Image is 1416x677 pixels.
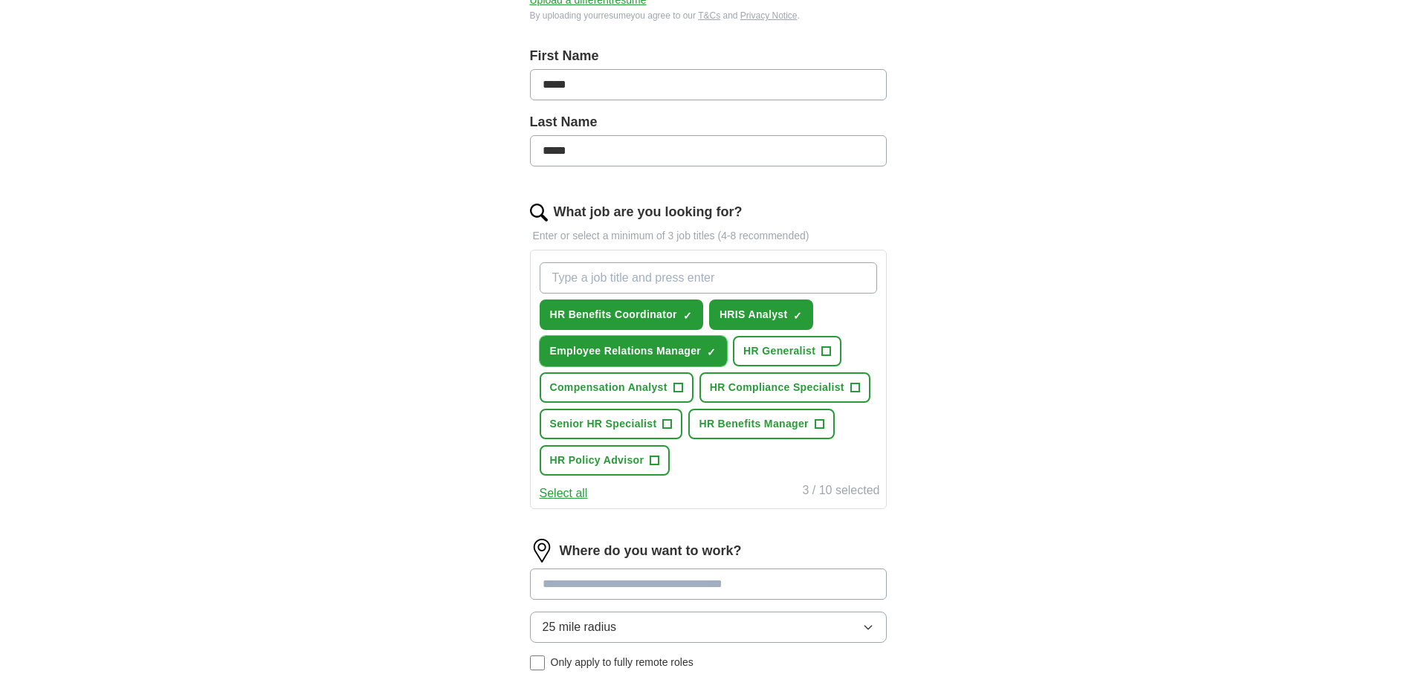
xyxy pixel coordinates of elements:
[699,416,808,432] span: HR Benefits Manager
[540,409,683,439] button: Senior HR Specialist
[698,10,720,21] a: T&Cs
[540,372,694,403] button: Compensation Analyst
[530,204,548,221] img: search.png
[530,112,887,132] label: Last Name
[699,372,870,403] button: HR Compliance Specialist
[540,445,670,476] button: HR Policy Advisor
[530,612,887,643] button: 25 mile radius
[709,299,814,330] button: HRIS Analyst✓
[743,343,815,359] span: HR Generalist
[530,46,887,66] label: First Name
[540,262,877,294] input: Type a job title and press enter
[802,482,879,502] div: 3 / 10 selected
[530,655,545,670] input: Only apply to fully remote roles
[550,416,657,432] span: Senior HR Specialist
[550,453,644,468] span: HR Policy Advisor
[793,310,802,322] span: ✓
[720,307,788,323] span: HRIS Analyst
[733,336,841,366] button: HR Generalist
[550,343,702,359] span: Employee Relations Manager
[683,310,692,322] span: ✓
[707,346,716,358] span: ✓
[530,539,554,563] img: location.png
[540,299,703,330] button: HR Benefits Coordinator✓
[550,380,667,395] span: Compensation Analyst
[550,307,677,323] span: HR Benefits Coordinator
[530,9,887,22] div: By uploading your resume you agree to our and .
[710,380,844,395] span: HR Compliance Specialist
[530,228,887,244] p: Enter or select a minimum of 3 job titles (4-8 recommended)
[688,409,834,439] button: HR Benefits Manager
[543,618,617,636] span: 25 mile radius
[540,485,588,502] button: Select all
[551,655,694,670] span: Only apply to fully remote roles
[740,10,798,21] a: Privacy Notice
[540,336,728,366] button: Employee Relations Manager✓
[554,202,743,222] label: What job are you looking for?
[560,541,742,561] label: Where do you want to work?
